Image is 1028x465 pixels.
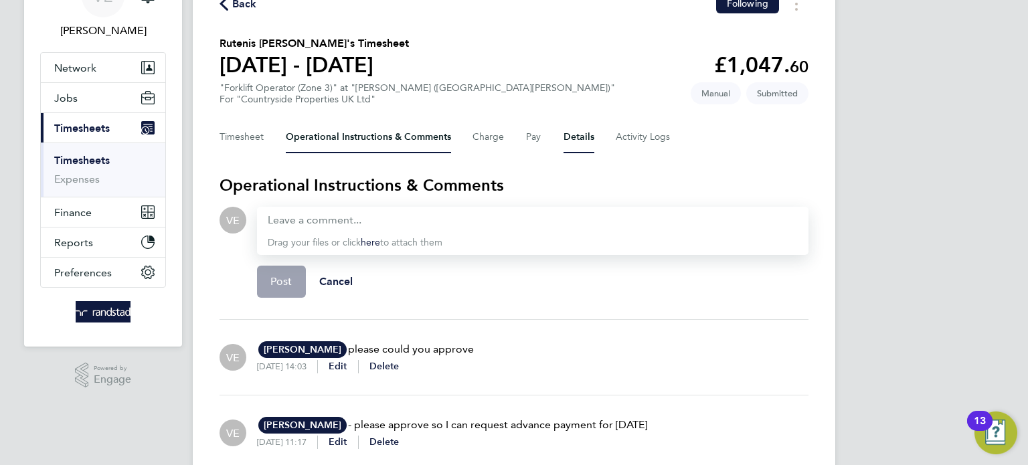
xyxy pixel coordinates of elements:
span: [PERSON_NAME] [258,417,347,434]
button: Network [41,53,165,82]
a: Expenses [54,173,100,185]
a: Go to home page [40,301,166,322]
h3: Operational Instructions & Comments [220,175,808,196]
div: For "Countryside Properties UK Ltd" [220,94,615,105]
div: Vicky Egan [220,207,246,234]
span: VE [226,350,240,365]
h1: [DATE] - [DATE] [220,52,409,78]
span: Jobs [54,92,78,104]
span: This timesheet is Submitted. [746,82,808,104]
span: This timesheet was manually created. [691,82,741,104]
span: 60 [790,57,808,76]
img: randstad-logo-retina.png [76,301,131,322]
p: please could you approve [257,341,474,357]
span: Cancel [319,275,353,288]
button: Operational Instructions & Comments [286,121,451,153]
button: Timesheet [220,121,264,153]
div: [DATE] 14:03 [257,361,317,372]
button: Reports [41,227,165,257]
button: Edit [329,360,347,373]
span: Vicky Egan [40,23,166,39]
button: Delete [369,360,400,373]
a: Timesheets [54,154,110,167]
div: Timesheets [41,143,165,197]
span: Edit [329,436,347,448]
span: Reports [54,236,93,249]
h2: Rutenis [PERSON_NAME]'s Timesheet [220,35,409,52]
span: VE [226,213,240,227]
app-decimal: £1,047. [714,52,808,78]
div: 13 [974,421,986,438]
button: Finance [41,197,165,227]
button: Details [564,121,594,153]
a: Powered byEngage [75,363,132,388]
span: Powered by [94,363,131,374]
p: - please approve so I can request advance payment for [DATE] [257,417,647,433]
div: [DATE] 11:17 [257,437,317,448]
span: Delete [369,361,400,372]
button: Activity Logs [616,121,672,153]
div: "Forklift Operator (Zone 3)" at "[PERSON_NAME] ([GEOGRAPHIC_DATA][PERSON_NAME])" [220,82,615,105]
span: Edit [329,361,347,372]
div: Vicky Egan [220,344,246,371]
button: Preferences [41,258,165,287]
button: Charge [473,121,505,153]
button: Cancel [306,266,367,298]
span: Drag your files or click to attach them [268,237,442,248]
button: Delete [369,436,400,449]
span: Engage [94,374,131,385]
button: Timesheets [41,113,165,143]
div: Vicky Egan [220,420,246,446]
span: Delete [369,436,400,448]
a: here [361,237,380,248]
button: Pay [526,121,542,153]
span: Network [54,62,96,74]
button: Open Resource Center, 13 new notifications [974,411,1017,454]
span: VE [226,426,240,440]
button: Edit [329,436,347,449]
span: Timesheets [54,122,110,134]
button: Jobs [41,83,165,112]
span: [PERSON_NAME] [258,341,347,358]
span: Finance [54,206,92,219]
span: Preferences [54,266,112,279]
